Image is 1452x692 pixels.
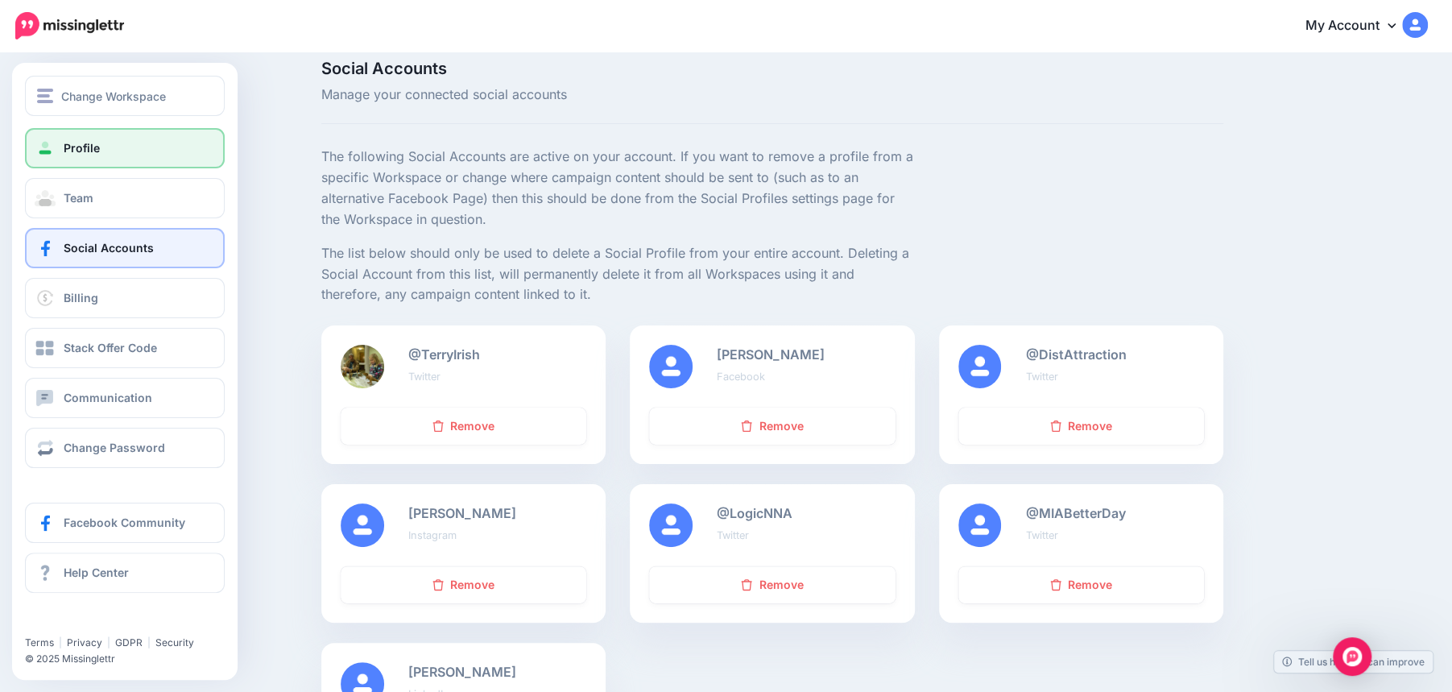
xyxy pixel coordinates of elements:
span: | [59,636,62,648]
a: Privacy [67,636,102,648]
a: Remove [958,408,1204,445]
a: Profile [25,128,225,168]
a: Billing [25,278,225,318]
span: Communication [64,391,152,404]
a: Remove [341,566,586,603]
button: Change Workspace [25,76,225,116]
a: Change Password [25,428,225,468]
img: C3b81W6e-89227.png [341,345,384,388]
small: Twitter [1025,529,1057,541]
a: Remove [649,408,895,445]
a: GDPR [115,636,143,648]
a: Remove [341,408,586,445]
b: @LogicNNA [717,505,792,521]
b: [PERSON_NAME] [717,346,825,363]
span: | [147,636,151,648]
small: Twitter [408,371,441,383]
a: Help Center [25,553,225,593]
span: Social Accounts [64,241,154,255]
span: Billing [64,291,98,305]
span: Manage your connected social accounts [321,85,915,106]
small: Twitter [717,529,749,541]
div: Open Intercom Messenger [1333,637,1371,676]
small: Instagram [408,529,457,541]
span: Team [64,191,93,205]
b: [PERSON_NAME] [408,505,516,521]
a: Terms [25,636,54,648]
a: Facebook Community [25,503,225,543]
b: @TerryIrish [408,346,480,363]
a: Tell us how we can improve [1274,651,1433,673]
a: Team [25,178,225,218]
span: | [107,636,110,648]
b: @MIABetterDay [1025,505,1125,521]
iframe: Twitter Follow Button [25,613,150,629]
img: Missinglettr [15,12,124,39]
a: Remove [958,566,1204,603]
img: user_default_image.png [341,503,384,547]
span: Help Center [64,566,129,579]
li: © 2025 Missinglettr [25,651,237,667]
b: [PERSON_NAME] [408,664,516,680]
a: Security [155,636,194,648]
span: Change Workspace [61,87,166,106]
span: Profile [64,141,100,155]
p: The following Social Accounts are active on your account. If you want to remove a profile from a ... [321,147,915,230]
a: My Account [1289,6,1428,46]
img: user_default_image.png [958,345,1002,388]
img: user_default_image.png [649,345,693,388]
a: Social Accounts [25,228,225,268]
span: Social Accounts [321,60,915,77]
small: Twitter [1025,371,1057,383]
small: Facebook [717,371,765,383]
span: Stack Offer Code [64,341,157,354]
a: Stack Offer Code [25,328,225,368]
span: Facebook Community [64,516,185,529]
img: user_default_image.png [958,503,1002,547]
p: The list below should only be used to delete a Social Profile from your entire account. Deleting ... [321,243,915,306]
img: user_default_image.png [649,503,693,547]
span: Change Password [64,441,165,454]
a: Communication [25,378,225,418]
b: @DistAttraction [1025,346,1126,363]
a: Remove [649,566,895,603]
img: menu.png [37,89,53,103]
